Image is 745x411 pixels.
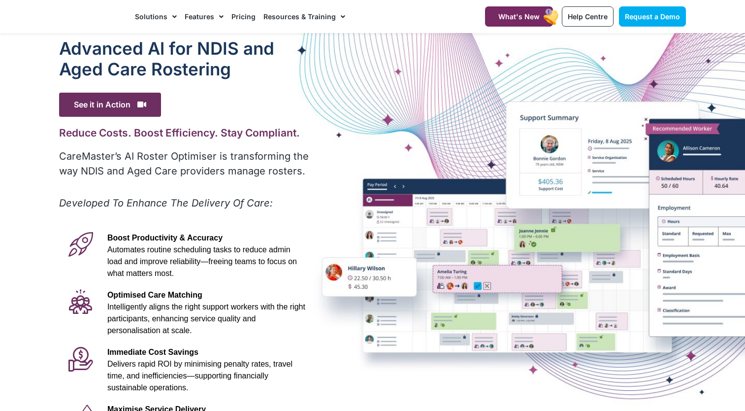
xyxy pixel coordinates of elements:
[562,6,614,27] a: Help Centre
[568,12,608,21] span: Help Centre
[59,93,161,117] span: See it in Action
[59,127,311,139] h2: Reduce Costs. Boost Efficiency. Stay Compliant.
[107,360,292,392] span: Delivers rapid ROI by minimising penalty rates, travel time, and inefficiencies—supporting financ...
[107,234,223,242] span: Boost Productivity & Accuracy
[498,12,540,21] span: What's New
[59,197,273,209] em: Developed To Enhance The Delivery Of Care:
[59,38,311,79] h1: Advanced Al for NDIS and Aged Care Rostering
[59,149,311,178] p: CareMaster’s AI Roster Optimiser is transforming the way NDIS and Aged Care providers manage rost...
[625,12,680,21] span: Request a Demo
[107,291,202,299] span: Optimised Care Matching
[59,9,125,24] img: CareMaster Logo
[107,245,297,277] span: Automates routine scheduling tasks to reduce admin load and improve reliability—freeing teams to ...
[619,6,686,27] a: Request a Demo
[485,6,553,27] a: What's New
[107,303,305,335] span: Intelligently aligns the right support workers with the right participants, enhancing service qua...
[107,348,198,356] span: Immediate Cost Savings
